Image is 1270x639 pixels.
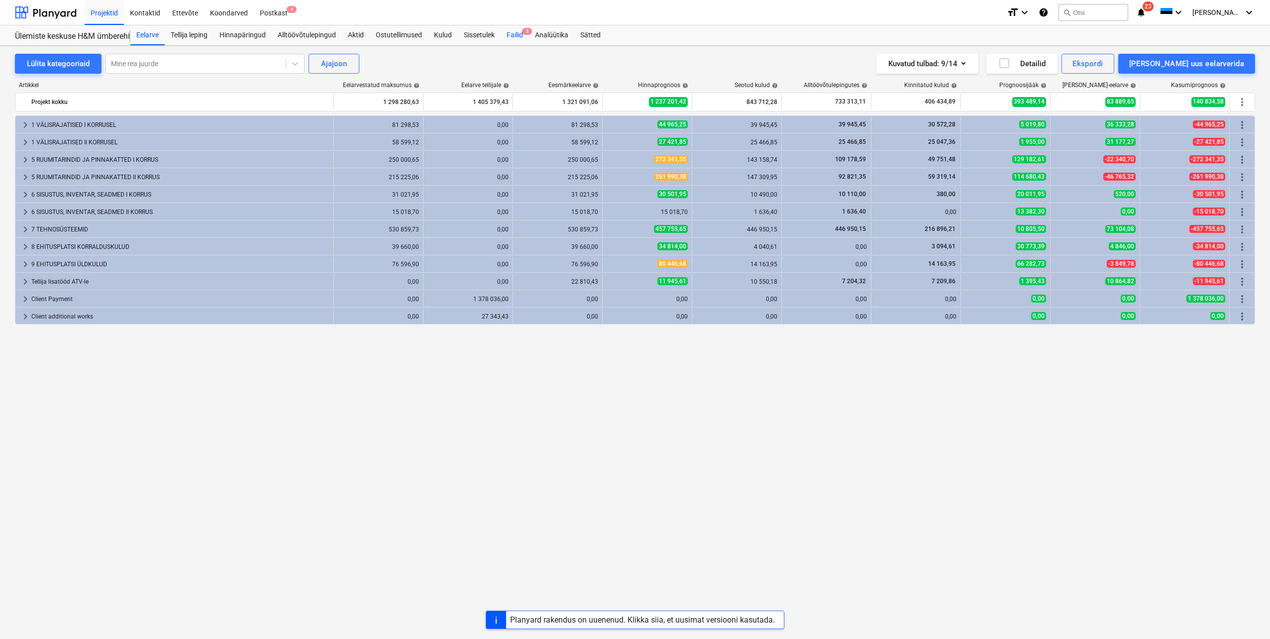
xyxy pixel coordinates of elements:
span: Rohkem tegevusi [1236,206,1248,218]
a: Kulud [428,25,458,45]
div: 215 225,06 [338,174,419,181]
span: help [501,83,509,89]
div: 15 018,70 [517,209,598,215]
span: 4 [287,6,297,13]
div: 0,00 [517,296,598,303]
span: keyboard_arrow_right [19,119,31,131]
span: 1 636,40 [841,208,867,215]
span: keyboard_arrow_right [19,241,31,253]
span: Rohkem tegevusi [1236,276,1248,288]
span: 10 864,82 [1105,277,1136,285]
button: [PERSON_NAME] uus eelarverida [1118,54,1255,74]
span: -80 446,68 [1193,260,1225,268]
div: 1 405 379,43 [427,94,509,110]
div: 0,00 [875,209,956,215]
div: 81 298,53 [517,121,598,128]
div: 6 SISUSTUS, INVENTAR, SEADMED II KORRUS [31,204,329,220]
div: Tellija leping [165,25,213,45]
div: 0,00 [427,278,509,285]
div: 0,00 [427,261,509,268]
i: keyboard_arrow_down [1243,6,1255,18]
a: Aktid [342,25,370,45]
span: -261 990,38 [1189,173,1225,181]
span: keyboard_arrow_right [19,311,31,322]
span: 0,00 [1031,295,1046,303]
div: 15 018,70 [338,209,419,215]
a: Eelarve [130,25,165,45]
div: Tellija lisatööd ATV-le [31,274,329,290]
i: keyboard_arrow_down [1019,6,1031,18]
span: 140 834,58 [1191,97,1225,106]
a: Alltöövõtulepingud [272,25,342,45]
span: 66 282,73 [1016,260,1046,268]
span: 14 163,95 [927,260,956,267]
span: Rohkem tegevusi [1236,293,1248,305]
a: Sissetulek [458,25,501,45]
span: help [680,83,688,89]
span: keyboard_arrow_right [19,276,31,288]
i: notifications [1136,6,1146,18]
span: -3 849,78 [1107,260,1136,268]
div: 843 712,28 [696,94,777,110]
span: Rohkem tegevusi [1236,311,1248,322]
span: 216 896,21 [924,225,956,232]
span: 44 965,25 [657,120,688,128]
span: 34 814,00 [657,242,688,250]
span: 80 446,68 [657,260,688,268]
div: 530 859,73 [338,226,419,233]
span: 27 421,85 [657,138,688,146]
span: 406 434,89 [924,98,956,106]
div: 5 RUUMITARINDID JA PINNAKATTED II KORRUS [31,169,329,185]
span: 49 751,48 [927,156,956,163]
span: 25 466,85 [838,138,867,145]
div: 250 000,65 [338,156,419,163]
div: 81 298,53 [338,121,419,128]
div: 58 599,12 [338,139,419,146]
div: Failid [501,25,529,45]
i: format_size [1007,6,1019,18]
span: keyboard_arrow_right [19,136,31,148]
span: 59 319,14 [927,173,956,180]
div: 215 225,06 [517,174,598,181]
span: 0,00 [1121,295,1136,303]
span: 1 395,43 [1019,277,1046,285]
span: 0,00 [1210,312,1225,320]
span: 520,00 [1114,190,1136,198]
div: Ajajoon [321,57,347,70]
div: 1 321 091,06 [517,94,598,110]
span: help [1128,83,1136,89]
span: keyboard_arrow_right [19,154,31,166]
div: Eelarve tellijale [461,82,509,89]
div: 39 660,00 [517,243,598,250]
button: Otsi [1058,4,1128,21]
span: 31 177,27 [1105,138,1136,146]
span: 23 [1143,1,1154,11]
div: 0,00 [696,296,777,303]
span: help [770,83,778,89]
div: 0,00 [338,313,419,320]
span: 92 821,35 [838,173,867,180]
span: -30 501,95 [1193,190,1225,198]
div: 0,00 [427,121,509,128]
span: 0,00 [1121,312,1136,320]
div: Kuvatud tulbad : 9/14 [888,57,966,70]
span: help [1039,83,1047,89]
div: Kasumiprognoos [1171,82,1226,89]
span: 114 680,43 [1012,173,1046,181]
a: Ostutellimused [370,25,428,45]
div: Artikkel [15,82,334,89]
div: 0,00 [696,313,777,320]
span: 272 341,35 [654,155,688,163]
div: 8 EHITUSPLATSI KORRALDUSKULUD [31,239,329,255]
div: 27 343,43 [427,313,509,320]
div: 0,00 [875,313,956,320]
div: Prognoosijääk [999,82,1047,89]
span: 30 501,95 [657,190,688,198]
div: 0,00 [427,191,509,198]
div: Kinnitatud kulud [904,82,957,89]
div: 0,00 [427,174,509,181]
a: Analüütika [529,25,574,45]
span: -272 341,35 [1189,155,1225,163]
